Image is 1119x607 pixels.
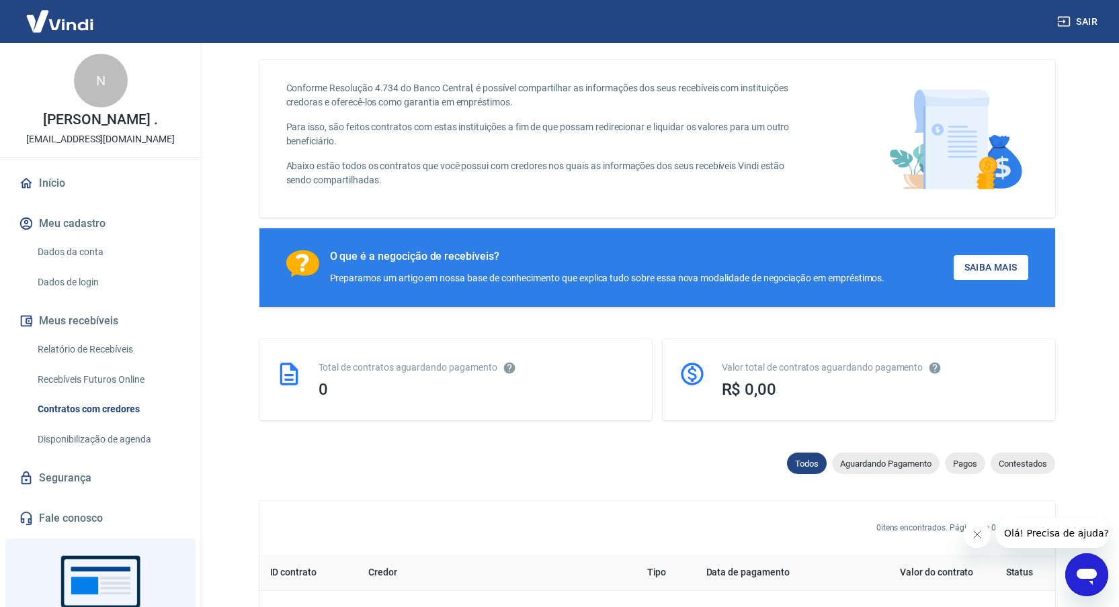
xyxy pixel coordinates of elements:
a: Segurança [16,463,185,493]
button: Sair [1054,9,1103,34]
div: 0 [319,380,636,399]
iframe: Fechar mensagem [964,521,991,548]
div: Preparamos um artigo em nossa base de conhecimento que explica tudo sobre essa nova modalidade de... [330,271,885,285]
th: Tipo [636,555,696,591]
span: R$ 0,00 [722,380,777,399]
th: Credor [358,555,636,591]
div: Pagos [945,453,985,474]
a: Início [16,169,185,198]
div: Total de contratos aguardando pagamento [319,361,636,375]
span: Pagos [945,459,985,469]
div: N [74,54,128,107]
a: Recebíveis Futuros Online [32,366,185,393]
div: Valor total de contratos aguardando pagamento [722,361,1039,375]
a: Contratos com credores [32,395,185,423]
span: Aguardando Pagamento [832,459,940,469]
img: Vindi [16,1,103,42]
th: Status [984,555,1054,591]
img: Ícone com um ponto de interrogação. [286,250,319,277]
a: Relatório de Recebíveis [32,336,185,363]
th: Data de pagamento [696,555,847,591]
span: Todos [787,459,827,469]
th: ID contrato [259,555,358,591]
a: Dados de login [32,269,185,296]
button: Meus recebíveis [16,306,185,336]
a: Dados da conta [32,238,185,266]
a: Fale conosco [16,504,185,533]
div: Aguardando Pagamento [832,453,940,474]
th: Valor do contrato [847,555,984,591]
iframe: Botão para abrir a janela de mensagens [1065,553,1108,596]
svg: Esses contratos não se referem à Vindi, mas sim a outras instituições. [503,361,516,375]
svg: O valor comprometido não se refere a pagamentos pendentes na Vindi e sim como garantia a outras i... [928,361,942,375]
p: Abaixo estão todos os contratos que você possui com credores nos quais as informações dos seus re... [286,159,806,187]
img: main-image.9f1869c469d712ad33ce.png [882,81,1028,196]
a: Disponibilização de agenda [32,426,185,453]
p: [PERSON_NAME] . [43,113,158,127]
p: [EMAIL_ADDRESS][DOMAIN_NAME] [26,132,175,146]
div: O que é a negocição de recebíveis? [330,250,885,263]
div: Todos [787,453,827,474]
span: Olá! Precisa de ajuda? [8,9,113,20]
button: Meu cadastro [16,209,185,238]
span: Filtros [1012,512,1044,544]
iframe: Mensagem da empresa [996,518,1108,548]
p: 0 itens encontrados. Página 1 de 0 [876,522,996,534]
div: Contestados [991,453,1055,474]
p: Conforme Resolução 4.734 do Banco Central, é possível compartilhar as informações dos seus recebí... [286,81,806,109]
p: Para isso, são feitos contratos com estas instituições a fim de que possam redirecionar e liquida... [286,120,806,148]
a: Saiba Mais [954,255,1028,280]
span: Contestados [991,459,1055,469]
